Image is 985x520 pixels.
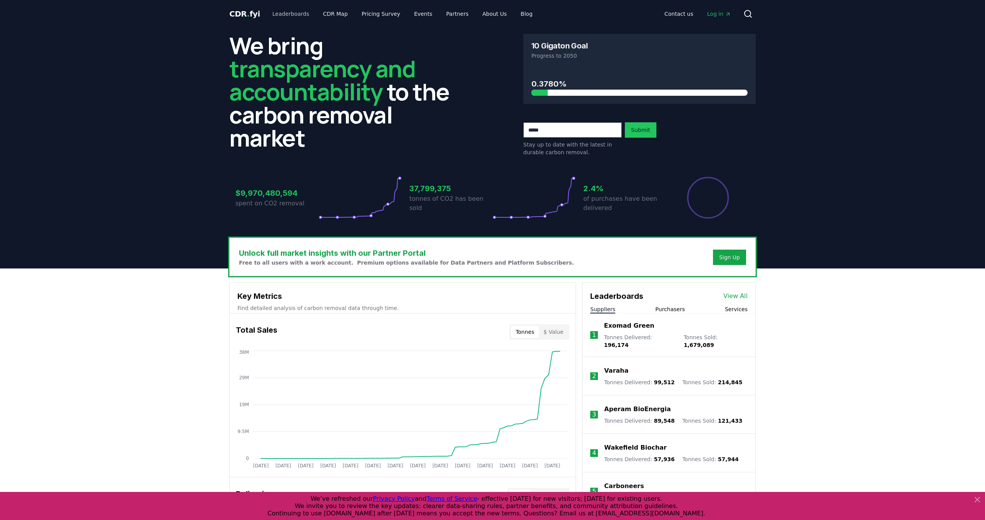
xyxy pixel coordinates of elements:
button: Submit [625,122,656,138]
h3: 0.3780% [531,78,748,90]
p: Tonnes Sold : [682,378,742,386]
a: Blog [514,7,539,21]
p: Tonnes Delivered : [604,455,674,463]
span: 89,548 [654,418,674,424]
h3: 37,799,375 [409,183,492,194]
h3: Key Metrics [237,290,568,302]
tspan: [DATE] [522,463,538,468]
h3: 2.4% [583,183,666,194]
p: 2 [592,372,596,381]
tspan: [DATE] [253,463,269,468]
p: 3 [592,410,596,419]
a: Sign Up [719,253,740,261]
p: Tonnes Delivered : [604,333,676,349]
tspan: 38M [239,350,249,355]
a: CDR Map [317,7,354,21]
h3: Leaderboards [590,290,643,302]
p: 5 [592,487,596,496]
p: Free to all users with a work account. Premium options available for Data Partners and Platform S... [239,259,574,267]
tspan: 0 [246,456,249,461]
span: 1,679,089 [684,342,714,348]
a: Exomad Green [604,321,654,330]
button: Total [509,490,531,502]
a: Pricing Survey [356,7,406,21]
a: Partners [440,7,475,21]
button: Sign Up [713,250,746,265]
p: Tonnes Delivered : [604,378,674,386]
tspan: [DATE] [321,463,336,468]
h3: Deliveries [236,488,273,503]
p: Find detailed analysis of carbon removal data through time. [237,304,568,312]
tspan: [DATE] [275,463,291,468]
tspan: [DATE] [387,463,403,468]
span: 57,944 [718,456,739,462]
button: Services [725,305,748,313]
h2: We bring to the carbon removal market [229,34,462,149]
h3: Total Sales [236,324,277,340]
a: Carboneers [604,482,644,491]
p: Tonnes Sold : [684,333,748,349]
span: Log in [707,10,731,18]
p: Progress to 2050 [531,52,748,60]
tspan: 29M [239,375,249,380]
a: Aperam BioEnergia [604,405,671,414]
a: View All [723,292,748,301]
button: Purchasers [655,305,685,313]
button: Tonnes [511,326,539,338]
tspan: [DATE] [343,463,359,468]
p: Tonnes Delivered : [604,417,674,425]
tspan: [DATE] [500,463,516,468]
tspan: 19M [239,402,249,407]
tspan: [DATE] [432,463,448,468]
span: 99,512 [654,379,674,385]
button: Suppliers [590,305,615,313]
tspan: [DATE] [455,463,471,468]
button: % of Sales [531,490,568,502]
tspan: [DATE] [365,463,381,468]
p: 1 [592,330,596,340]
nav: Main [658,7,737,21]
p: Stay up to date with the latest in durable carbon removal. [523,141,622,156]
a: Leaderboards [266,7,316,21]
a: Wakefield Biochar [604,443,666,452]
span: 121,433 [718,418,743,424]
span: 196,174 [604,342,629,348]
button: $ Value [539,326,568,338]
p: of purchases have been delivered [583,194,666,213]
h3: $9,970,480,594 [235,187,319,199]
tspan: [DATE] [410,463,426,468]
h3: Unlock full market insights with our Partner Portal [239,247,574,259]
p: Tonnes Sold : [682,417,742,425]
a: Varaha [604,366,628,375]
span: . [247,9,250,18]
a: CDR.fyi [229,8,260,19]
span: transparency and accountability [229,53,415,107]
a: Log in [701,7,737,21]
span: 57,936 [654,456,674,462]
p: spent on CO2 removal [235,199,319,208]
a: Events [408,7,438,21]
tspan: 9.5M [238,429,249,434]
a: Contact us [658,7,700,21]
p: 4 [592,448,596,458]
span: 214,845 [718,379,743,385]
tspan: [DATE] [298,463,314,468]
nav: Main [266,7,539,21]
tspan: [DATE] [477,463,493,468]
div: Percentage of sales delivered [686,176,730,219]
span: CDR fyi [229,9,260,18]
p: Tonnes Sold : [682,455,738,463]
h3: 10 Gigaton Goal [531,42,588,50]
a: About Us [476,7,513,21]
p: tonnes of CO2 has been sold [409,194,492,213]
tspan: [DATE] [544,463,560,468]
